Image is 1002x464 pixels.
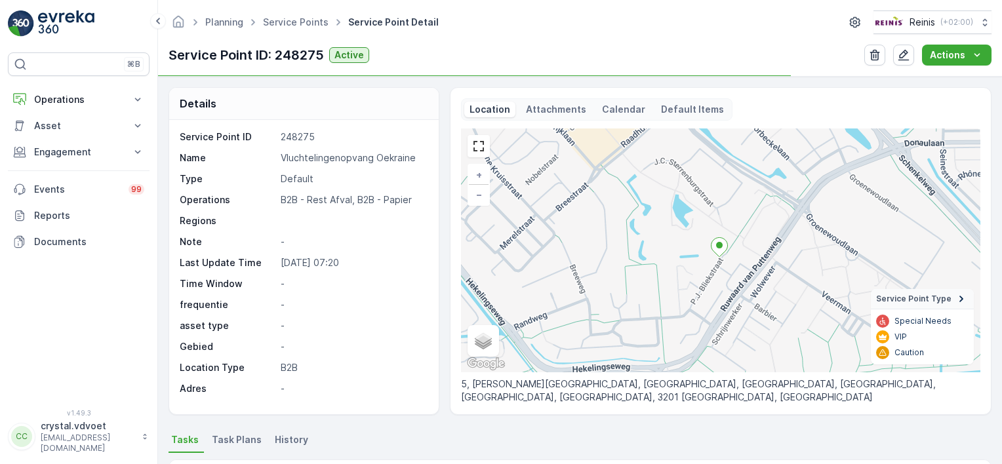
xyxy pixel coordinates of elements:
img: logo_light-DOdMpM7g.png [38,10,94,37]
p: Attachments [526,103,586,116]
a: View Fullscreen [469,136,489,156]
p: frequentie [180,298,275,311]
img: logo [8,10,34,37]
p: Default Items [661,103,724,116]
p: [DATE] 07:20 [281,256,425,269]
p: Calendar [602,103,645,116]
span: Tasks [171,433,199,446]
p: ( +02:00 ) [940,17,973,28]
p: Adres [180,382,275,395]
p: Time Window [180,277,275,290]
p: - [281,235,425,248]
p: asset type [180,319,275,332]
a: Service Points [263,16,329,28]
a: Zoom In [469,165,489,185]
button: Operations [8,87,150,113]
button: Reinis(+02:00) [873,10,992,34]
button: Active [329,47,369,63]
p: Asset [34,119,123,132]
p: VIP [894,332,907,342]
p: crystal.vdvoet [41,419,135,433]
p: Active [334,48,364,62]
p: Service Point ID: 248275 [169,45,324,65]
span: Task Plans [212,433,262,446]
p: 99 [131,184,142,195]
p: Operations [180,193,275,206]
p: Location Type [180,361,275,374]
div: CC [11,426,32,447]
span: + [476,169,482,180]
p: ⌘B [127,59,140,69]
span: − [476,189,483,200]
p: 5, [PERSON_NAME][GEOGRAPHIC_DATA], [GEOGRAPHIC_DATA], [GEOGRAPHIC_DATA], [GEOGRAPHIC_DATA], [GEOG... [461,377,980,404]
p: B2B [281,361,425,374]
p: Regions [180,214,275,227]
p: Default [281,172,425,185]
p: Note [180,235,275,248]
p: Location [470,103,510,116]
p: Type [180,172,275,185]
button: CCcrystal.vdvoet[EMAIL_ADDRESS][DOMAIN_NAME] [8,419,150,454]
p: - [281,298,425,311]
button: Asset [8,113,150,139]
span: v 1.49.3 [8,409,150,417]
a: Homepage [171,20,186,31]
button: Actions [922,45,992,66]
p: Service Point ID [180,130,275,144]
img: Reinis-Logo-Vrijstaand_Tekengebied-1-copy2_aBO4n7j.png [873,15,904,29]
p: - [281,340,425,353]
p: - [281,277,425,290]
p: Events [34,183,121,196]
a: Planning [205,16,243,28]
p: [EMAIL_ADDRESS][DOMAIN_NAME] [41,433,135,454]
button: Engagement [8,139,150,165]
p: Documents [34,235,144,248]
p: Caution [894,347,924,358]
p: - [281,319,425,332]
p: 248275 [281,130,425,144]
img: Google [464,355,508,372]
a: Documents [8,229,150,255]
p: Operations [34,93,123,106]
a: Zoom Out [469,185,489,204]
span: History [275,433,308,446]
p: - [281,382,425,395]
summary: Service Point Type [871,289,974,309]
p: Vluchtelingenopvang Oekraine [281,151,425,164]
p: Special Needs [894,316,952,326]
a: Reports [8,203,150,229]
p: Details [180,96,216,111]
span: Service Point Type [876,294,952,304]
p: Last Update Time [180,256,275,269]
a: Open this area in Google Maps (opens a new window) [464,355,508,372]
p: B2B - Rest Afval, B2B - Papier [281,193,425,206]
p: Name [180,151,275,164]
p: Engagement [34,145,123,159]
a: Layers [469,326,498,355]
p: Reports [34,209,144,222]
span: Service Point Detail [346,16,441,29]
p: Reinis [910,16,935,29]
p: Gebied [180,340,275,353]
p: Actions [930,48,965,62]
a: Events99 [8,176,150,203]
